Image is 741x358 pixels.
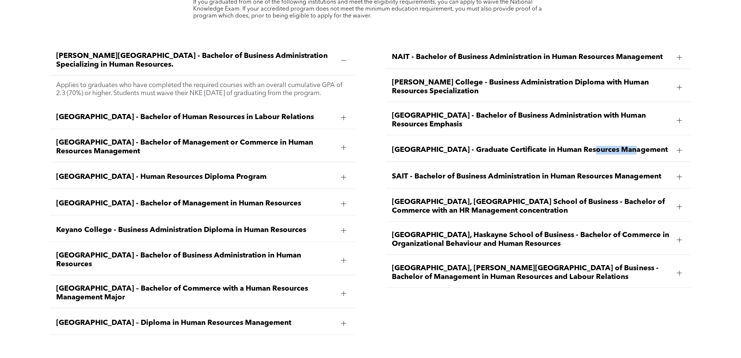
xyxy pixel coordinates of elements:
[56,251,335,269] span: [GEOGRAPHIC_DATA] - Bachelor of Business Administration in Human Resources
[392,264,671,282] span: [GEOGRAPHIC_DATA], [PERSON_NAME][GEOGRAPHIC_DATA] of Business - Bachelor of Management in Human R...
[392,146,671,154] span: [GEOGRAPHIC_DATA] - Graduate Certificate in Human Resources Management
[56,113,335,122] span: [GEOGRAPHIC_DATA] - Bachelor of Human Resources in Labour Relations
[56,319,335,327] span: [GEOGRAPHIC_DATA] – Diploma in Human Resources Management
[392,231,671,248] span: [GEOGRAPHIC_DATA], Haskayne School of Business - Bachelor of Commerce in Organizational Behaviour...
[56,52,335,69] span: [PERSON_NAME][GEOGRAPHIC_DATA] - Bachelor of Business Administration Specializing in Human Resour...
[56,284,335,302] span: [GEOGRAPHIC_DATA] – Bachelor of Commerce with a Human Resources Management Major
[56,173,335,181] span: [GEOGRAPHIC_DATA] - Human Resources Diploma Program
[392,53,671,62] span: NAIT - Bachelor of Business Administration in Human Resources Management
[392,172,671,181] span: SAIT - Bachelor of Business Administration in Human Resources Management
[56,226,335,235] span: Keyano College - Business Administration Diploma in Human Resources
[392,111,671,129] span: [GEOGRAPHIC_DATA] - Bachelor of Business Administration with Human Resources Emphasis
[392,78,671,96] span: [PERSON_NAME] College - Business Administration Diploma with Human Resources Specialization
[392,198,671,215] span: [GEOGRAPHIC_DATA], [GEOGRAPHIC_DATA] School of Business - Bachelor of Commerce with an HR Managem...
[56,199,335,208] span: [GEOGRAPHIC_DATA] - Bachelor of Management in Human Resources
[56,138,335,156] span: [GEOGRAPHIC_DATA] - Bachelor of Management or Commerce in Human Resources Management
[56,81,349,97] p: Applies to graduates who have completed the required courses with an overall cumulative GPA of 2....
